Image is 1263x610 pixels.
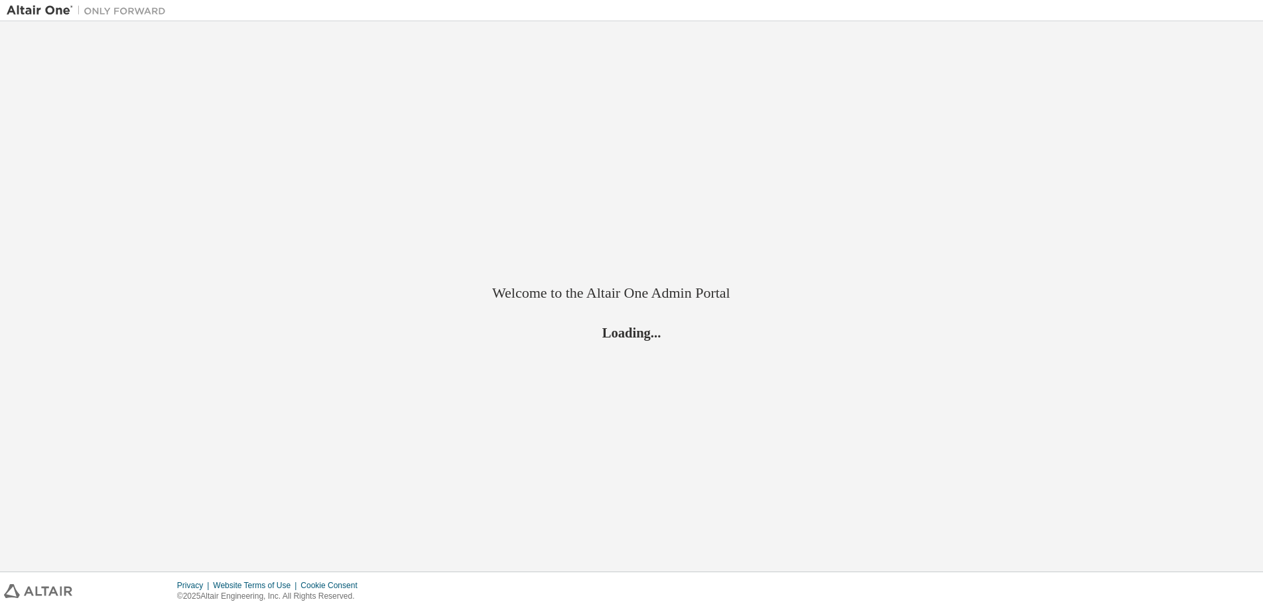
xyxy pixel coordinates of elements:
[4,584,72,598] img: altair_logo.svg
[213,580,300,591] div: Website Terms of Use
[7,4,172,17] img: Altair One
[177,591,366,602] p: © 2025 Altair Engineering, Inc. All Rights Reserved.
[492,284,771,302] h2: Welcome to the Altair One Admin Portal
[177,580,213,591] div: Privacy
[300,580,365,591] div: Cookie Consent
[492,324,771,341] h2: Loading...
